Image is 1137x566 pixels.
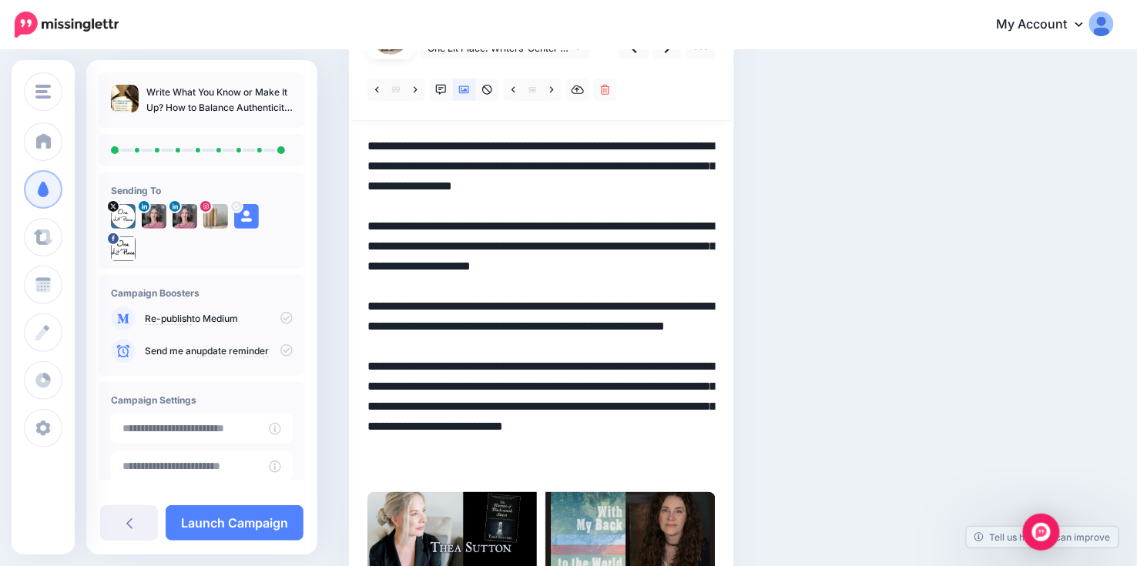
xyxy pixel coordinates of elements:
img: 49724003_233771410843130_8501858999036018688_n-bsa100218.jpg [203,204,228,229]
img: menu.png [35,85,51,99]
a: update reminder [196,345,269,357]
h4: Campaign Boosters [111,287,293,299]
p: Send me an [145,344,293,358]
img: 1726150330966-36859.png [142,204,166,229]
img: Missinglettr [15,12,119,38]
div: Open Intercom Messenger [1023,514,1060,551]
img: 1726150330966-36859.png [173,204,197,229]
a: Tell us how we can improve [967,527,1119,548]
img: mjLeI_jM-21866.jpg [111,204,136,229]
a: My Account [981,6,1114,44]
img: 3d9a91cb5e6b9b8dd5857ed2773c408e_thumb.jpg [111,85,139,112]
h4: Campaign Settings [111,394,293,406]
h4: Sending To [111,185,293,196]
a: Re-publish [145,313,192,325]
p: to Medium [145,312,293,326]
img: user_default_image.png [234,204,259,229]
p: Write What You Know or Make It Up? How to Balance Authenticity and Creativity in Fiction [146,85,293,116]
img: 13043414_449461611913243_5098636831964495478_n-bsa31789.jpg [111,236,136,261]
